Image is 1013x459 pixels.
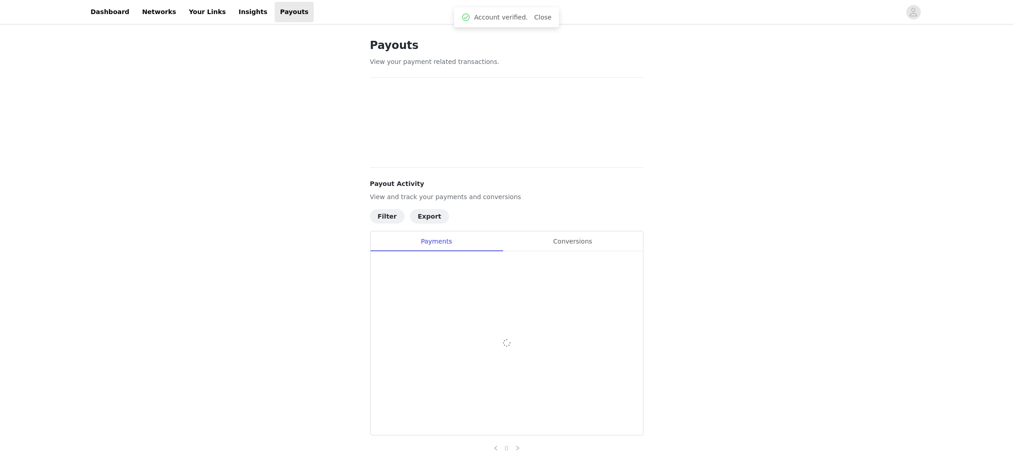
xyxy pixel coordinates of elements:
[503,231,643,252] div: Conversions
[909,5,918,20] div: avatar
[370,192,643,202] p: View and track your payments and conversions
[493,445,499,451] i: icon: left
[233,2,272,22] a: Insights
[410,209,449,224] button: Export
[490,443,501,454] li: Previous Page
[474,13,528,22] span: Account verified.
[512,443,523,454] li: Next Page
[515,445,520,451] i: icon: right
[370,57,643,67] p: View your payment related transactions.
[370,179,643,189] h4: Payout Activity
[370,37,643,54] h1: Payouts
[275,2,314,22] a: Payouts
[371,231,503,252] div: Payments
[534,14,552,21] a: Close
[501,443,512,454] li: 0
[137,2,182,22] a: Networks
[370,209,405,224] button: Filter
[85,2,135,22] a: Dashboard
[502,443,512,453] a: 0
[183,2,232,22] a: Your Links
